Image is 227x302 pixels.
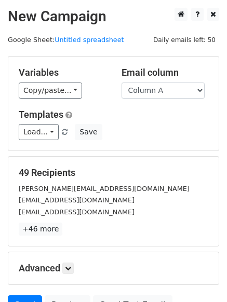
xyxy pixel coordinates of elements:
[8,36,124,44] small: Google Sheet:
[19,263,208,274] h5: Advanced
[19,185,190,193] small: [PERSON_NAME][EMAIL_ADDRESS][DOMAIN_NAME]
[150,34,219,46] span: Daily emails left: 50
[19,223,62,236] a: +46 more
[55,36,124,44] a: Untitled spreadsheet
[19,196,135,204] small: [EMAIL_ADDRESS][DOMAIN_NAME]
[19,208,135,216] small: [EMAIL_ADDRESS][DOMAIN_NAME]
[150,36,219,44] a: Daily emails left: 50
[8,8,219,25] h2: New Campaign
[122,67,209,78] h5: Email column
[19,83,82,99] a: Copy/paste...
[19,167,208,179] h5: 49 Recipients
[19,67,106,78] h5: Variables
[75,124,102,140] button: Save
[19,124,59,140] a: Load...
[19,109,63,120] a: Templates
